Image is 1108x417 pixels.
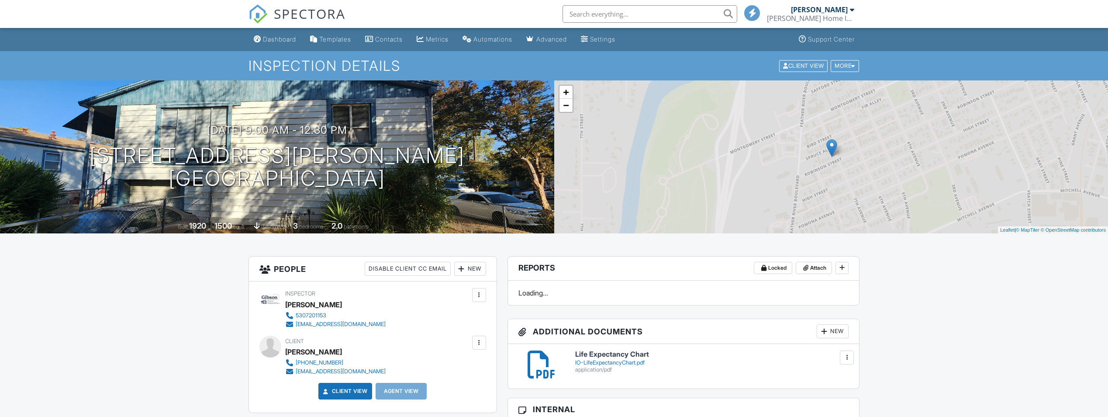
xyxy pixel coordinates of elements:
[307,31,355,48] a: Templates
[178,223,188,230] span: Built
[207,124,347,136] h3: [DATE] 9:00 am - 12:30 pm
[779,60,828,72] div: Client View
[575,351,849,358] h6: Life Expectancy Chart
[577,31,619,48] a: Settings
[285,320,386,329] a: [EMAIL_ADDRESS][DOMAIN_NAME]
[778,62,830,69] a: Client View
[523,31,570,48] a: Advanced
[767,14,854,23] div: Gibson Home Inspection
[831,60,859,72] div: More
[1000,227,1015,233] a: Leaflet
[795,31,858,48] a: Support Center
[249,58,860,73] h1: Inspection Details
[454,262,486,276] div: New
[473,35,512,43] div: Automations
[296,368,386,375] div: [EMAIL_ADDRESS][DOMAIN_NAME]
[299,223,323,230] span: bedrooms
[285,311,386,320] a: 5307201153
[791,5,848,14] div: [PERSON_NAME]
[331,221,342,230] div: 2.0
[375,35,403,43] div: Contacts
[508,319,859,344] h3: Additional Documents
[90,144,465,191] h1: [STREET_ADDRESS][PERSON_NAME] [GEOGRAPHIC_DATA]
[285,358,386,367] a: [PHONE_NUMBER]
[817,324,849,338] div: New
[321,387,368,396] a: Client View
[293,221,298,230] div: 3
[319,35,351,43] div: Templates
[426,35,449,43] div: Metrics
[459,31,516,48] a: Automations (Basic)
[285,367,386,376] a: [EMAIL_ADDRESS][DOMAIN_NAME]
[296,312,326,319] div: 5307201153
[575,366,849,373] div: application/pdf
[559,86,573,99] a: Zoom in
[559,99,573,112] a: Zoom out
[575,359,849,366] div: IO-LifeExpectancyChart.pdf
[296,359,343,366] div: [PHONE_NUMBER]
[808,35,855,43] div: Support Center
[261,223,285,230] span: basement
[590,35,615,43] div: Settings
[285,298,342,311] div: [PERSON_NAME]
[365,262,451,276] div: Disable Client CC Email
[249,12,345,30] a: SPECTORA
[263,35,296,43] div: Dashboard
[1041,227,1106,233] a: © OpenStreetMap contributors
[274,4,345,23] span: SPECTORA
[362,31,406,48] a: Contacts
[249,257,497,281] h3: People
[250,31,300,48] a: Dashboard
[344,223,369,230] span: bathrooms
[285,338,304,344] span: Client
[285,345,342,358] div: [PERSON_NAME]
[249,4,268,24] img: The Best Home Inspection Software - Spectora
[285,290,315,297] span: Inspector
[296,321,386,328] div: [EMAIL_ADDRESS][DOMAIN_NAME]
[1016,227,1039,233] a: © MapTiler
[413,31,452,48] a: Metrics
[575,351,849,373] a: Life Expectancy Chart IO-LifeExpectancyChart.pdf application/pdf
[189,221,206,230] div: 1920
[998,226,1108,234] div: |
[214,221,232,230] div: 1500
[536,35,567,43] div: Advanced
[563,5,737,23] input: Search everything...
[233,223,245,230] span: sq. ft.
